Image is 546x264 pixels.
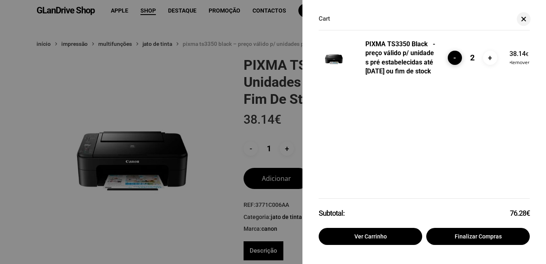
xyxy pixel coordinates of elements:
[526,209,530,217] span: €
[509,50,529,58] bdi: 38.14
[319,207,510,220] strong: Subtotal:
[510,209,530,217] bdi: 76.28
[365,40,437,75] a: PIXMA TS3350 Black - preço válido p/ unidades pré estabelecidas até [DATE] ou fim de stock
[526,52,529,57] span: €
[426,228,530,245] a: Finalizar compras
[463,51,482,65] input: Product quantity
[319,43,349,73] img: Mzc3MUMwMDZBQQ==.jpg
[483,51,497,65] input: +
[319,16,330,22] span: Cart
[509,60,530,65] a: Remove PIXMA TS3350 Black - preço válido p/ unidades pré estabelecidas até 30 de Setembro ou fim ...
[319,228,422,245] a: Ver carrinho
[448,51,462,65] input: -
